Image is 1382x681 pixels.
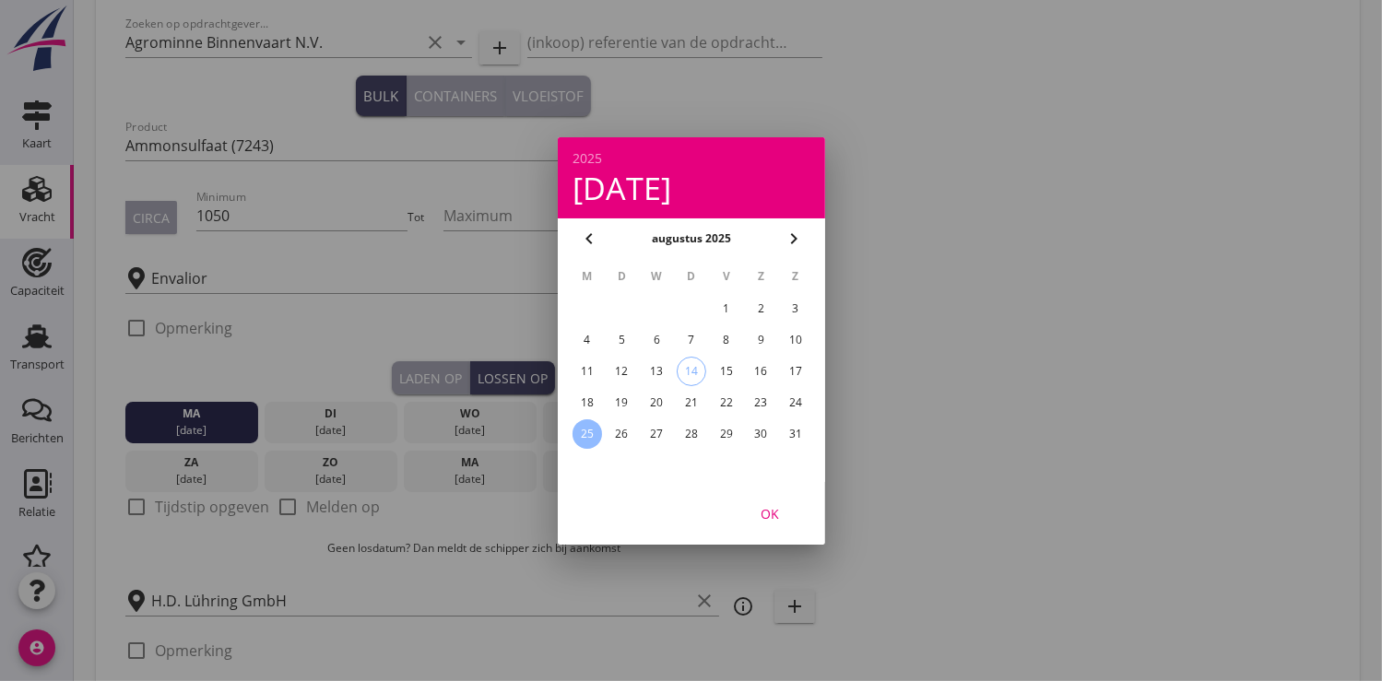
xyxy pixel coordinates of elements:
[572,419,601,449] button: 25
[676,419,705,449] button: 28
[607,357,636,386] button: 12
[571,261,604,292] th: M
[781,325,810,355] button: 10
[676,357,705,386] button: 14
[711,419,740,449] button: 29
[746,325,775,355] button: 9
[573,152,810,165] div: 2025
[781,388,810,417] button: 24
[744,261,777,292] th: Z
[642,325,671,355] button: 6
[746,419,775,449] button: 30
[729,497,810,530] button: OK
[711,294,740,323] button: 1
[640,261,673,292] th: W
[642,419,671,449] button: 27
[746,294,775,323] button: 2
[783,228,805,250] i: chevron_right
[711,325,740,355] button: 8
[779,261,812,292] th: Z
[709,261,742,292] th: V
[711,388,740,417] button: 22
[642,357,671,386] button: 13
[744,503,796,522] div: OK
[781,419,810,449] button: 31
[607,325,636,355] button: 5
[572,325,601,355] button: 4
[572,357,601,386] button: 11
[607,419,636,449] button: 26
[675,261,708,292] th: D
[578,228,600,250] i: chevron_left
[605,261,638,292] th: D
[746,357,775,386] button: 16
[607,388,636,417] button: 19
[646,225,737,252] button: augustus 2025
[676,388,705,417] button: 21
[781,357,810,386] button: 17
[573,172,810,204] div: [DATE]
[781,294,810,323] button: 3
[642,388,671,417] button: 20
[711,357,740,386] button: 15
[572,388,601,417] button: 18
[677,358,704,385] div: 14
[746,388,775,417] button: 23
[676,325,705,355] button: 7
